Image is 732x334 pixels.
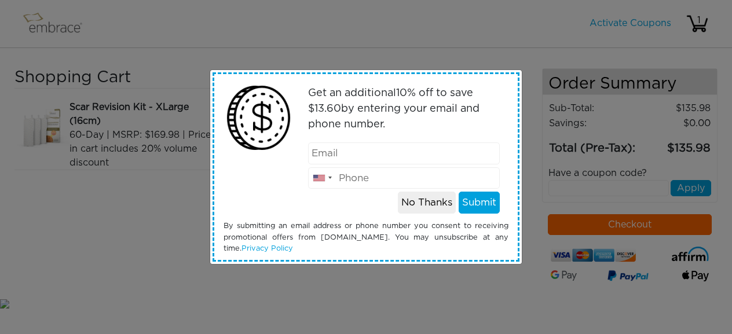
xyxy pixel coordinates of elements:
[396,88,407,98] span: 10
[241,245,293,252] a: Privacy Policy
[398,192,456,214] button: No Thanks
[215,221,517,254] div: By submitting an email address or phone number you consent to receiving promotional offers from [...
[308,142,500,164] input: Email
[309,168,335,189] div: United States: +1
[314,104,341,114] span: 13.60
[308,86,500,133] p: Get an additional % off to save $ by entering your email and phone number.
[308,167,500,189] input: Phone
[221,80,297,156] img: money2.png
[459,192,500,214] button: Submit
